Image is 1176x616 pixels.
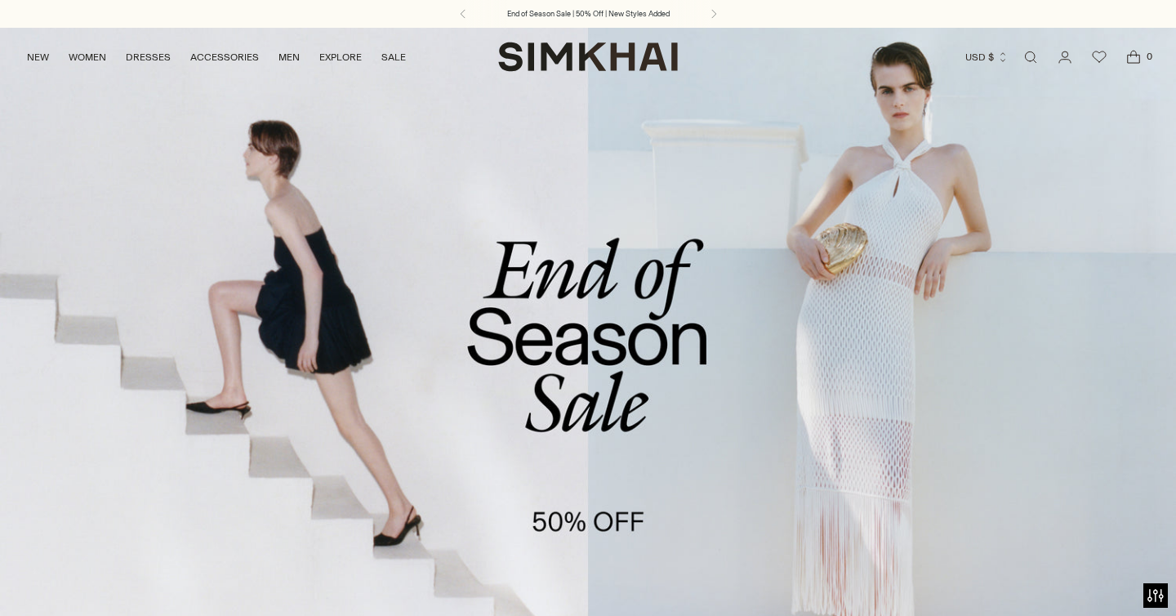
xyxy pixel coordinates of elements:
[1117,41,1150,74] a: Open cart modal
[278,39,300,75] a: MEN
[381,39,406,75] a: SALE
[27,39,49,75] a: NEW
[126,39,171,75] a: DRESSES
[69,39,106,75] a: WOMEN
[1083,41,1116,74] a: Wishlist
[190,39,259,75] a: ACCESSORIES
[1014,41,1047,74] a: Open search modal
[1049,41,1081,74] a: Go to the account page
[1142,49,1156,64] span: 0
[965,39,1009,75] button: USD $
[498,41,678,73] a: SIMKHAI
[319,39,362,75] a: EXPLORE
